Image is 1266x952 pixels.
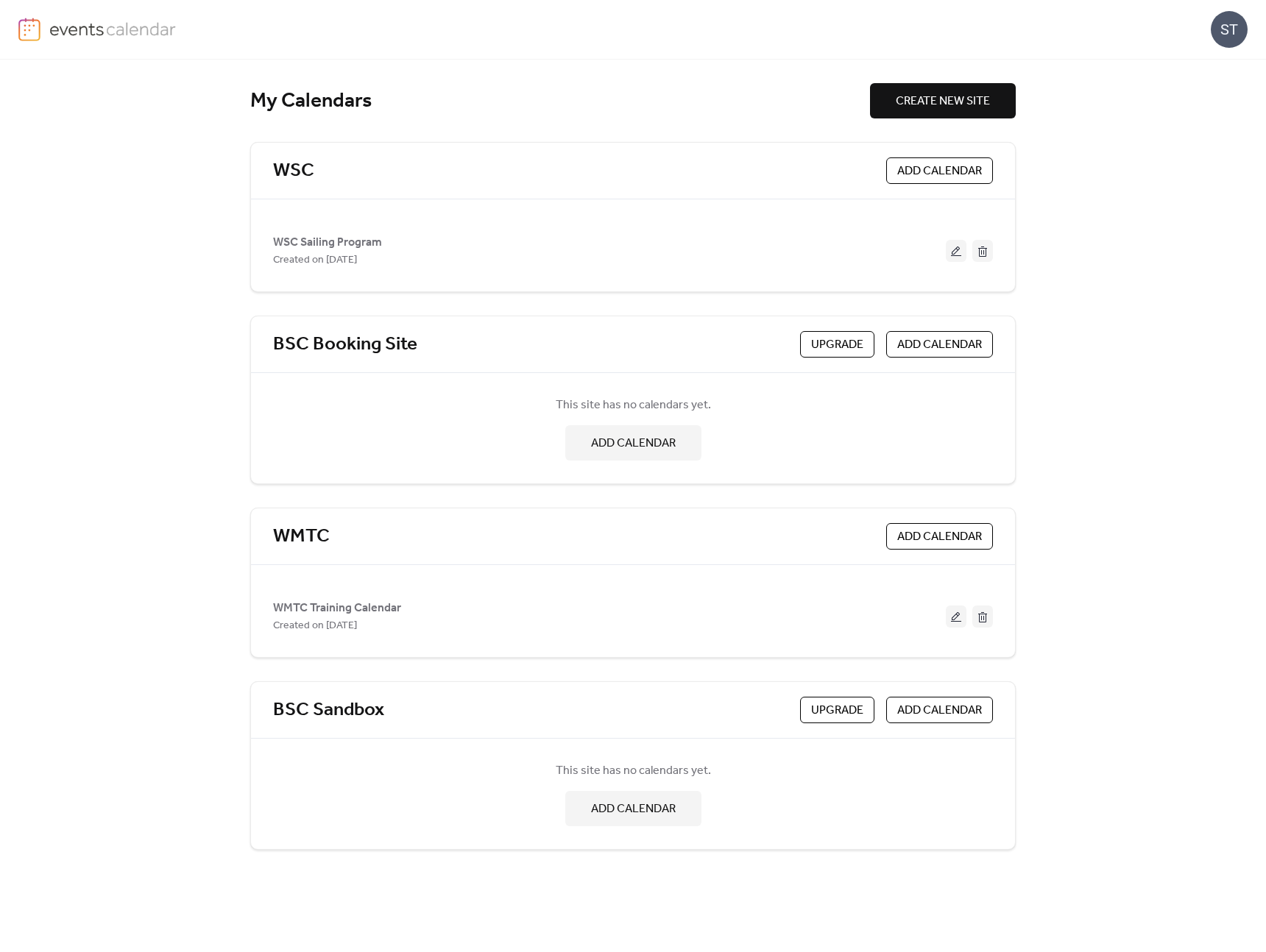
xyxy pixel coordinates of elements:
span: ADD CALENDAR [591,435,676,452]
span: ADD CALENDAR [591,800,676,818]
span: This site has no calendars yet. [556,762,711,780]
a: WSC Sailing Program [273,238,382,246]
a: BSC Sandbox [273,698,384,722]
button: ADD CALENDAR [886,697,993,723]
a: WMTC Training Calendar [273,604,401,612]
button: Upgrade [800,331,874,358]
button: ADD CALENDAR [565,791,701,826]
a: BSC Booking Site [273,333,417,357]
a: WSC [273,159,314,183]
span: Created on [DATE] [273,617,357,635]
span: ADD CALENDAR [897,336,982,354]
div: My Calendars [250,88,870,114]
button: ADD CALENDAR [886,331,993,358]
button: ADD CALENDAR [565,425,701,461]
span: WSC Sailing Program [273,234,382,252]
img: logo [18,18,40,41]
button: Upgrade [800,697,874,723]
span: This site has no calendars yet. [556,397,711,414]
div: ST [1211,11,1248,48]
span: ADD CALENDAR [897,528,982,546]
span: Upgrade [811,336,863,354]
button: CREATE NEW SITE [870,83,1016,118]
button: ADD CALENDAR [886,157,993,184]
a: WMTC [273,525,330,549]
img: logo-type [49,18,177,40]
button: ADD CALENDAR [886,523,993,550]
span: CREATE NEW SITE [896,93,990,110]
span: WMTC Training Calendar [273,600,401,617]
span: ADD CALENDAR [897,163,982,180]
span: ADD CALENDAR [897,702,982,720]
span: Upgrade [811,702,863,720]
span: Created on [DATE] [273,252,357,269]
